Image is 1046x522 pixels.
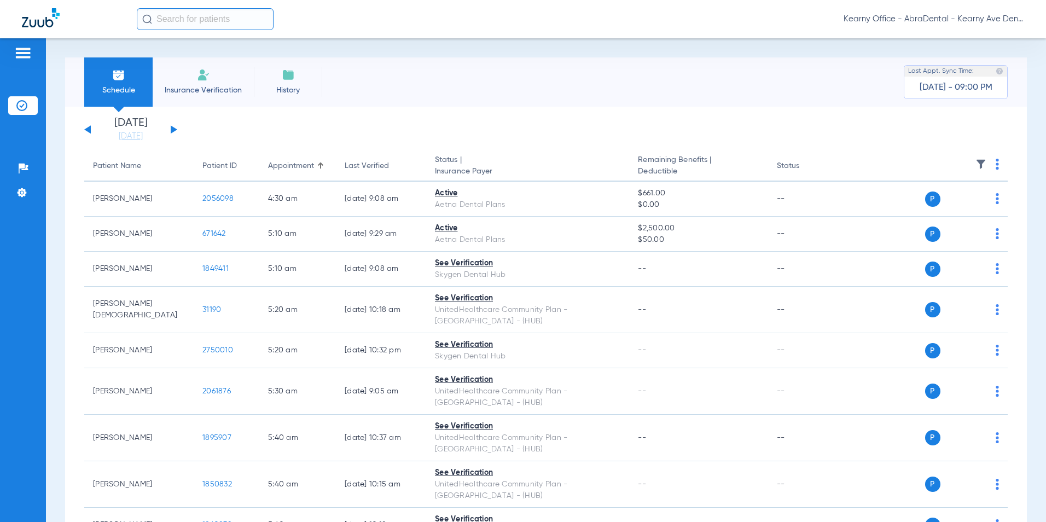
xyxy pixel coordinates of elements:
td: [PERSON_NAME] [84,252,194,287]
img: Manual Insurance Verification [197,68,210,82]
td: -- [768,461,842,508]
td: [PERSON_NAME] [84,182,194,217]
span: Schedule [92,85,144,96]
img: group-dot-blue.svg [996,263,999,274]
span: P [925,343,940,358]
td: 4:30 AM [259,182,336,217]
span: -- [638,480,646,488]
span: $0.00 [638,199,759,211]
td: 5:20 AM [259,287,336,333]
span: 1849411 [202,265,229,272]
td: 5:40 AM [259,461,336,508]
iframe: Chat Widget [991,469,1046,522]
div: Patient ID [202,160,251,172]
span: -- [638,306,646,314]
span: 2056098 [202,195,234,202]
td: [DATE] 10:32 PM [336,333,426,368]
div: Active [435,223,620,234]
input: Search for patients [137,8,274,30]
td: [PERSON_NAME] [84,368,194,415]
span: Insurance Verification [161,85,246,96]
div: Patient ID [202,160,237,172]
img: group-dot-blue.svg [996,159,999,170]
li: [DATE] [98,118,164,142]
div: UnitedHealthcare Community Plan - [GEOGRAPHIC_DATA] - (HUB) [435,386,620,409]
td: 5:30 AM [259,368,336,415]
span: $661.00 [638,188,759,199]
img: History [282,68,295,82]
div: See Verification [435,467,620,479]
th: Remaining Benefits | [629,151,768,182]
td: -- [768,415,842,461]
div: See Verification [435,374,620,386]
div: Appointment [268,160,327,172]
span: Deductible [638,166,759,177]
td: -- [768,368,842,415]
td: -- [768,287,842,333]
span: -- [638,434,646,442]
img: last sync help info [996,67,1003,75]
span: $2,500.00 [638,223,759,234]
img: group-dot-blue.svg [996,386,999,397]
td: [PERSON_NAME] [84,333,194,368]
td: [DATE] 9:08 AM [336,252,426,287]
th: Status | [426,151,629,182]
span: P [925,384,940,399]
span: P [925,302,940,317]
span: P [925,227,940,242]
img: group-dot-blue.svg [996,345,999,356]
div: Last Verified [345,160,417,172]
div: Active [435,188,620,199]
div: Patient Name [93,160,185,172]
span: 671642 [202,230,226,237]
a: [DATE] [98,131,164,142]
div: Skygen Dental Hub [435,269,620,281]
span: 2061876 [202,387,231,395]
span: 1895907 [202,434,231,442]
td: 5:10 AM [259,252,336,287]
span: History [262,85,314,96]
td: [DATE] 9:08 AM [336,182,426,217]
td: [DATE] 10:18 AM [336,287,426,333]
td: -- [768,333,842,368]
td: [PERSON_NAME] [84,461,194,508]
td: [DATE] 10:15 AM [336,461,426,508]
img: Search Icon [142,14,152,24]
img: group-dot-blue.svg [996,228,999,239]
div: UnitedHealthcare Community Plan - [GEOGRAPHIC_DATA] - (HUB) [435,432,620,455]
div: UnitedHealthcare Community Plan - [GEOGRAPHIC_DATA] - (HUB) [435,304,620,327]
span: 2750010 [202,346,233,354]
div: See Verification [435,258,620,269]
img: filter.svg [975,159,986,170]
div: Aetna Dental Plans [435,234,620,246]
img: Schedule [112,68,125,82]
div: Skygen Dental Hub [435,351,620,362]
span: P [925,192,940,207]
span: P [925,262,940,277]
img: group-dot-blue.svg [996,432,999,443]
span: -- [638,265,646,272]
img: Zuub Logo [22,8,60,27]
img: group-dot-blue.svg [996,304,999,315]
div: Aetna Dental Plans [435,199,620,211]
th: Status [768,151,842,182]
td: -- [768,217,842,252]
td: [DATE] 10:37 AM [336,415,426,461]
td: [DATE] 9:05 AM [336,368,426,415]
td: -- [768,252,842,287]
td: 5:10 AM [259,217,336,252]
img: group-dot-blue.svg [996,193,999,204]
div: See Verification [435,293,620,304]
span: $50.00 [638,234,759,246]
div: Patient Name [93,160,141,172]
td: 5:40 AM [259,415,336,461]
img: hamburger-icon [14,47,32,60]
span: Kearny Office - AbraDental - Kearny Ave Dental, LLC - Kearny General [844,14,1024,25]
td: [PERSON_NAME][DEMOGRAPHIC_DATA] [84,287,194,333]
span: -- [638,387,646,395]
td: [DATE] 9:29 AM [336,217,426,252]
td: -- [768,182,842,217]
span: P [925,477,940,492]
span: 31190 [202,306,221,314]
